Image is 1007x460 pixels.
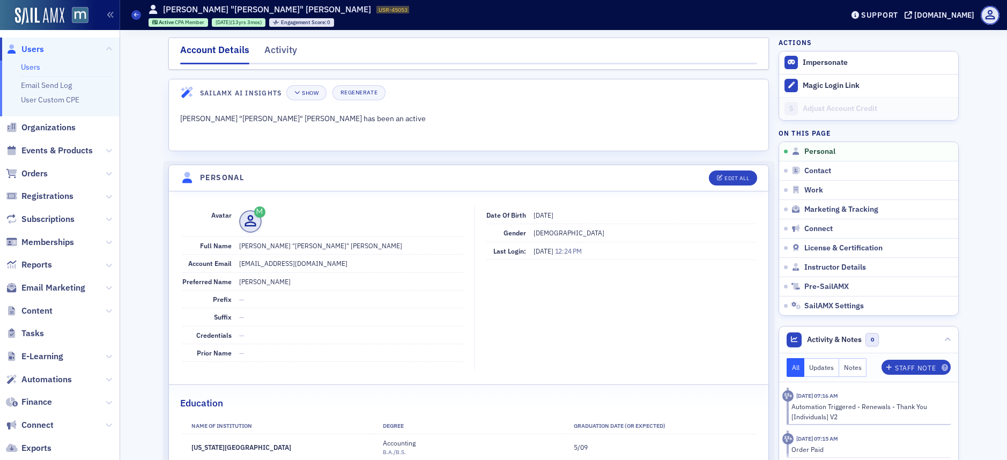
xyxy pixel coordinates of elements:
span: Prior Name [197,348,232,357]
div: Automation Triggered - Renewals - Thank You [Individuals] V2 [791,402,943,421]
a: User Custom CPE [21,95,79,105]
span: Account Email [188,259,232,268]
span: Prefix [213,295,232,303]
span: — [239,331,245,339]
a: Connect [6,419,54,431]
span: Content [21,305,53,317]
span: Last Login: [493,247,526,255]
span: 5/09 [574,443,588,451]
div: Engagement Score: 0 [269,18,334,27]
span: Email Marketing [21,282,85,294]
a: Orders [6,168,48,180]
div: Activity [782,390,794,402]
span: SailAMX Settings [804,301,864,311]
div: Activity [782,433,794,444]
span: Connect [804,224,833,234]
button: All [787,358,805,377]
a: Subscriptions [6,213,75,225]
div: Account Details [180,43,249,64]
a: View Homepage [64,7,88,25]
a: Email Marketing [6,282,85,294]
span: Exports [21,442,51,454]
time: 9/7/2024 07:15 AM [796,435,838,442]
a: Exports [6,442,51,454]
span: Automations [21,374,72,385]
span: Avatar [211,211,232,219]
img: SailAMX [72,7,88,24]
button: Staff Note [882,360,951,375]
th: Name of Institution [182,418,373,434]
div: 0 [281,20,331,26]
div: [DOMAIN_NAME] [914,10,974,20]
a: Active CPA Member [152,19,205,26]
a: Events & Products [6,145,93,157]
h2: Education [180,396,223,410]
button: Magic Login Link [779,74,958,97]
span: Users [21,43,44,55]
a: Memberships [6,236,74,248]
span: Activity & Notes [807,334,862,345]
span: Instructor Details [804,263,866,272]
span: — [239,295,245,303]
div: 2012-05-07 00:00:00 [212,18,265,27]
span: Suffix [214,313,232,321]
h4: SailAMX AI Insights [200,88,282,98]
div: Staff Note [895,365,936,371]
a: Registrations [6,190,73,202]
span: Preferred Name [182,277,232,286]
span: Connect [21,419,54,431]
span: Marketing & Tracking [804,205,878,214]
a: Reports [6,259,52,271]
span: USR-45053 [379,6,408,13]
span: Events & Products [21,145,93,157]
span: 12:24 PM [555,247,582,255]
span: Memberships [21,236,74,248]
span: [DATE] [534,247,555,255]
h4: Personal [200,172,244,183]
time: 9/7/2024 07:16 AM [796,392,838,399]
span: Full Name [200,241,232,250]
th: Graduation Date (Or Expected) [564,418,755,434]
span: — [239,348,245,357]
span: Finance [21,396,52,408]
div: (13yrs 3mos) [216,19,262,26]
h4: Actions [779,38,812,47]
span: Date of Birth [486,211,526,219]
span: 0 [865,333,879,346]
div: Active: Active: CPA Member [149,18,209,27]
span: [DATE] [216,19,231,26]
a: Users [21,62,40,72]
div: Support [861,10,898,20]
span: License & Certification [804,243,883,253]
a: Content [6,305,53,317]
a: Adjust Account Credit [779,97,958,120]
span: — [239,313,245,321]
span: Subscriptions [21,213,75,225]
span: Reports [21,259,52,271]
a: Finance [6,396,52,408]
dd: [PERSON_NAME] "[PERSON_NAME]" [PERSON_NAME] [239,237,463,254]
dd: [EMAIL_ADDRESS][DOMAIN_NAME] [239,255,463,272]
button: Notes [839,358,867,377]
div: Order Paid [791,444,943,454]
span: Personal [804,147,835,157]
a: Email Send Log [21,80,72,90]
img: SailAMX [15,8,64,25]
button: Updates [804,358,839,377]
dd: [PERSON_NAME] [239,273,463,290]
span: Orders [21,168,48,180]
button: [DOMAIN_NAME] [905,11,978,19]
a: E-Learning [6,351,63,362]
a: Users [6,43,44,55]
span: Organizations [21,122,76,133]
a: Automations [6,374,72,385]
span: Work [804,186,823,195]
button: Show [286,85,327,100]
span: Registrations [21,190,73,202]
span: Tasks [21,328,44,339]
th: Degree [373,418,564,434]
span: Profile [981,6,999,25]
h1: [PERSON_NAME] "[PERSON_NAME]" [PERSON_NAME] [163,4,371,16]
span: Contact [804,166,831,176]
span: B.A./B.S. [383,448,406,456]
